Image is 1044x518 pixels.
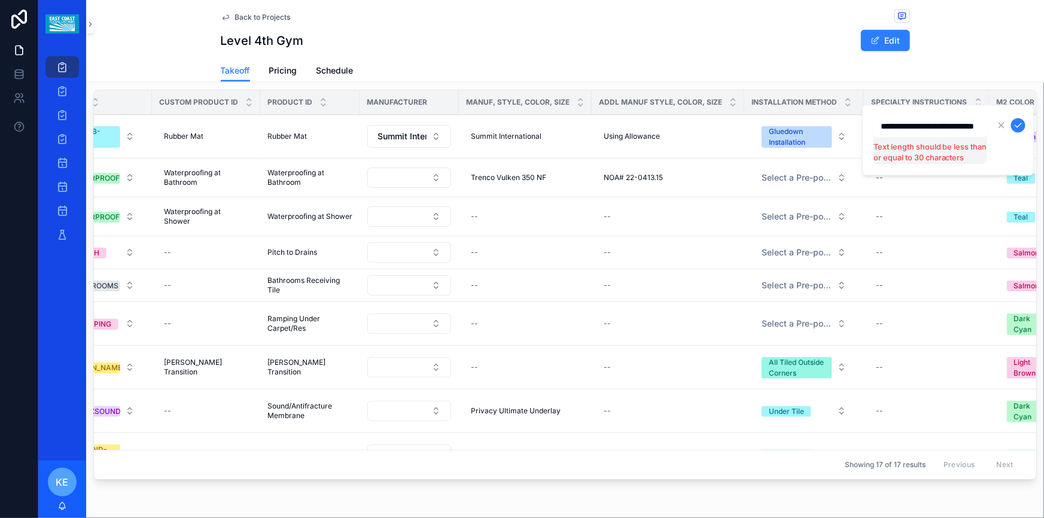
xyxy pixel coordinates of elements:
a: Ramping Under Carpet/Res [267,314,352,333]
a: Select Button [751,312,857,335]
button: Select Button [60,206,144,227]
a: -- [871,314,982,333]
div: Gluedown Installation [769,126,825,148]
a: Select Button [751,241,857,264]
div: -- [471,362,478,372]
button: Select Button [60,438,144,471]
a: Select Button [367,313,452,334]
a: -- [871,243,982,262]
a: Select Button [60,205,145,228]
button: Select Button [367,167,451,188]
a: Select Button [367,124,452,148]
a: Select Button [60,356,145,379]
span: Bathrooms Receiving Tile [267,276,352,295]
span: Addl Manuf Style, Color, Size [599,97,722,107]
button: Select Button [752,400,856,422]
div: -- [876,406,883,416]
a: Pitch to Drains [267,248,352,257]
button: Select Button [367,401,451,421]
span: Back to Projects [235,13,291,22]
a: Summit International [466,127,585,146]
span: Using Allowance [604,132,660,141]
a: -- [871,401,982,421]
div: -- [604,248,611,257]
a: Pricing [269,60,297,84]
button: Select Button [752,351,856,383]
a: Sound/Antifracture Membrane [267,401,352,421]
span: Waterproofing at Bathroom [267,168,352,187]
a: Select Button [367,206,452,227]
a: Rubber Mat [267,132,352,141]
button: Select Button [60,242,144,263]
a: Back to Projects [221,13,291,22]
button: Select Button [60,120,144,153]
a: -- [466,243,585,262]
a: Select Button [751,166,857,189]
button: Select Button [367,357,451,377]
a: NOA# 22-0413.15 [599,168,737,187]
a: Rubber Mat [159,127,253,146]
div: WATERPROOF [71,212,120,223]
div: -- [471,212,478,221]
a: Select Button [751,120,857,153]
span: Takeoff [221,65,250,77]
span: Custom Product ID [159,97,238,107]
span: Schedule [316,65,354,77]
a: Using Allowance [599,127,737,146]
span: Waterproofing at Shower [164,207,248,226]
div: RUBB-TILE [77,126,113,148]
span: NOA# 22-0413.15 [604,173,663,182]
div: -- [604,281,611,290]
div: -- [164,248,171,257]
a: Select Button [60,312,145,335]
a: -- [159,401,253,421]
button: Select Button [60,167,144,188]
div: -- [876,362,883,372]
a: -- [871,358,982,377]
a: Select Button [60,241,145,264]
li: Text length should be less than or equal to 30 characters [873,142,987,164]
div: All Tiled Outside Corners [769,357,825,379]
div: scrollable content [38,48,86,261]
button: Select Button [752,275,856,296]
span: Rubber Mat [267,132,307,141]
div: Teal [1014,212,1028,223]
a: -- [599,358,737,377]
a: -- [159,243,253,262]
a: Select Button [60,400,145,422]
div: CRACKSOUND [69,406,121,417]
span: Select a Pre-populated Installation Method [762,172,832,184]
a: -- [466,358,585,377]
div: -- [164,281,171,290]
div: -- [164,319,171,328]
button: Select Button [60,400,144,422]
a: Select Button [60,120,145,153]
div: WATERPROOF [71,173,120,184]
div: Under Tile [769,406,804,417]
div: -- [471,248,478,257]
span: Waterproofing at Bathroom [164,168,248,187]
a: Select Button [367,242,452,263]
a: Select Button [367,444,452,465]
div: RAMPING [77,319,111,330]
div: -- [876,248,883,257]
span: Select a Pre-populated Installation Method [762,211,832,223]
h1: Level 4th Gym [221,32,304,49]
a: Takeoff [221,60,250,83]
button: Select Button [367,125,451,148]
button: Select Button [367,313,451,334]
a: -- [159,314,253,333]
button: Select Button [752,444,856,465]
a: -- [599,207,737,226]
span: Select a Pre-populated Installation Method [762,279,832,291]
a: Trenco Vulken 350 NF [466,168,585,187]
a: -- [871,445,982,464]
a: -- [871,168,982,187]
span: Summit International Flooring [378,130,427,142]
button: Select Button [752,242,856,263]
span: Rubber Mat [164,132,203,141]
span: Manufacturer [367,97,427,107]
span: Privacy Ultimate Underlay [471,406,561,416]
